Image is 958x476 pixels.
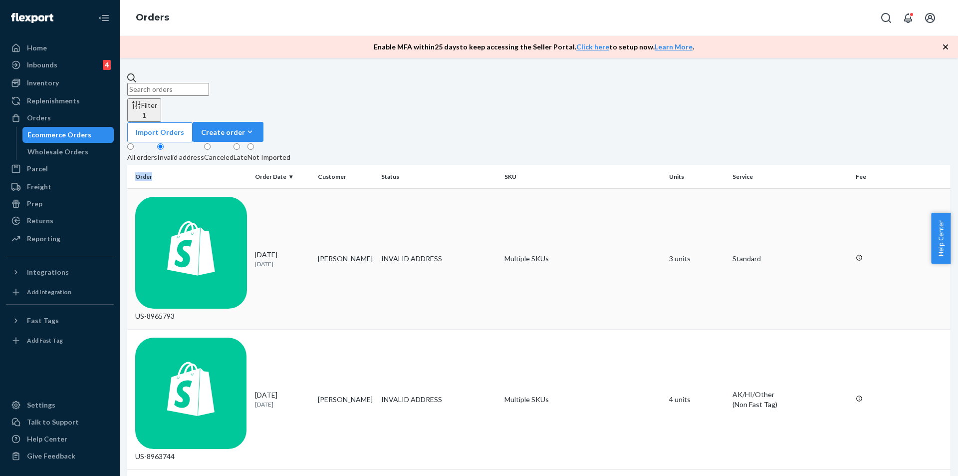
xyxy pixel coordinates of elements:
button: Open notifications [898,8,918,28]
a: Settings [6,397,114,413]
th: Units [665,165,728,189]
div: [DATE] [255,250,310,268]
a: Wholesale Orders [22,144,114,160]
button: Import Orders [127,122,193,142]
div: [DATE] [255,390,310,409]
th: Order [127,165,251,189]
div: Inbounds [27,60,57,70]
div: Parcel [27,164,48,174]
div: 4 [103,60,111,70]
div: Talk to Support [27,417,79,427]
p: Enable MFA within 25 days to keep accessing the Seller Portal. to setup now. . [374,42,694,52]
p: AK/HI/Other [732,390,848,400]
a: Inventory [6,75,114,91]
div: US-8963744 [135,338,247,462]
div: Integrations [27,267,69,277]
button: Open account menu [920,8,940,28]
input: All orders [127,143,134,150]
a: Returns [6,213,114,229]
a: Ecommerce Orders [22,127,114,143]
div: Canceled [204,152,234,162]
a: Inbounds4 [6,57,114,73]
div: Wholesale Orders [27,147,88,157]
div: US-8965793 [135,197,247,321]
td: [PERSON_NAME] [314,329,377,470]
div: Not Imported [247,152,290,162]
button: Close Navigation [94,8,114,28]
div: (Non Fast Tag) [732,400,848,410]
a: Talk to Support [6,414,114,430]
input: Not Imported [247,143,254,150]
a: Orders [6,110,114,126]
a: Add Integration [6,284,114,300]
input: Search orders [127,83,209,96]
div: Filter [131,100,157,120]
a: Prep [6,196,114,212]
th: Order Date [251,165,314,189]
a: Freight [6,179,114,195]
div: Prep [27,199,42,209]
a: Help Center [6,431,114,447]
button: Fast Tags [6,313,114,329]
div: All orders [127,152,157,162]
div: Reporting [27,234,60,244]
button: Create order [193,122,263,142]
img: Flexport logo [11,13,53,23]
a: Parcel [6,161,114,177]
div: Create order [201,127,255,137]
td: 3 units [665,189,728,330]
div: Returns [27,216,53,226]
div: Customer [318,172,373,181]
a: Add Fast Tag [6,333,114,349]
div: Replenishments [27,96,80,106]
td: Multiple SKUs [500,189,665,330]
ol: breadcrumbs [128,3,177,32]
button: Filter [127,98,161,122]
td: Multiple SKUs [500,329,665,470]
th: Status [377,165,501,189]
input: Invalid address [157,143,164,150]
a: Home [6,40,114,56]
td: [PERSON_NAME] [314,189,377,330]
input: Canceled [204,143,211,150]
div: Ecommerce Orders [27,130,91,140]
div: Late [234,152,247,162]
th: Service [728,165,852,189]
div: 1 [131,110,157,120]
div: INVALID ADDRESS [381,254,497,264]
div: Fast Tags [27,316,59,326]
button: Integrations [6,264,114,280]
input: Late [234,143,240,150]
div: Freight [27,182,51,192]
a: Replenishments [6,93,114,109]
div: Add Fast Tag [27,336,63,345]
div: Give Feedback [27,451,75,461]
div: Invalid address [157,152,204,162]
div: Home [27,43,47,53]
button: Help Center [931,213,951,264]
th: SKU [500,165,665,189]
div: Settings [27,400,55,410]
button: Open Search Box [876,8,896,28]
div: Help Center [27,434,67,444]
div: Orders [27,113,51,123]
p: [DATE] [255,260,310,268]
a: Orders [136,12,169,23]
div: INVALID ADDRESS [381,395,497,405]
p: [DATE] [255,400,310,409]
a: Click here [576,42,609,51]
div: Inventory [27,78,59,88]
a: Reporting [6,231,114,247]
p: Standard [732,254,848,264]
th: Fee [852,165,951,189]
td: 4 units [665,329,728,470]
a: Learn More [655,42,693,51]
div: Add Integration [27,288,71,296]
button: Give Feedback [6,448,114,464]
